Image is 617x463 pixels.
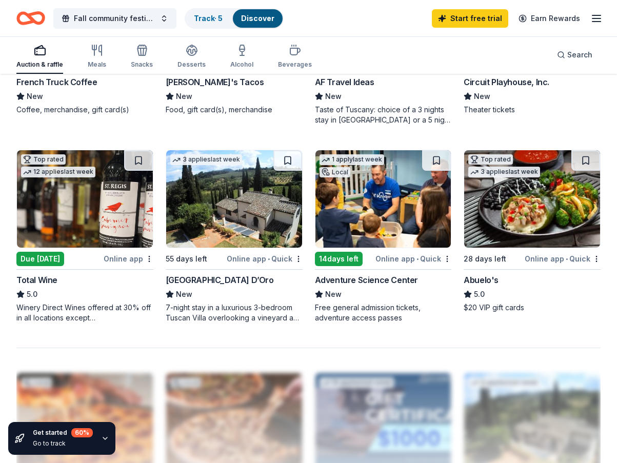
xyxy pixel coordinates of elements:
span: Fall community festival [74,12,156,25]
span: Search [567,49,592,61]
button: Auction & raffle [16,40,63,74]
span: 5.0 [474,288,485,300]
div: Circuit Playhouse, Inc. [464,76,549,88]
span: New [325,90,342,103]
span: New [474,90,490,103]
div: Meals [88,61,106,69]
button: Snacks [131,40,153,74]
button: Search [549,45,601,65]
div: 55 days left [166,253,207,265]
div: Go to track [33,439,93,448]
div: 7-night stay in a luxurious 3-bedroom Tuscan Villa overlooking a vineyard and the ancient walled ... [166,303,303,323]
a: Image for Abuelo's Top rated3 applieslast week28 days leftOnline app•QuickAbuelo's5.0$20 VIP gift... [464,150,601,313]
button: Track· 5Discover [185,8,284,29]
a: Track· 5 [194,14,223,23]
div: $20 VIP gift cards [464,303,601,313]
div: Alcohol [230,61,253,69]
a: Discover [241,14,274,23]
button: Alcohol [230,40,253,74]
div: Food, gift card(s), merchandise [166,105,303,115]
div: 12 applies last week [21,167,95,177]
div: Total Wine [16,274,57,286]
div: Snacks [131,61,153,69]
div: Theater tickets [464,105,601,115]
a: Start free trial [432,9,508,28]
a: Image for Adventure Science Center1 applylast weekLocal14days leftOnline app•QuickAdventure Scien... [315,150,452,323]
div: Coffee, merchandise, gift card(s) [16,105,153,115]
div: Local [320,167,350,177]
span: New [27,90,43,103]
a: Home [16,6,45,30]
a: Image for Villa Sogni D’Oro3 applieslast week55 days leftOnline app•Quick[GEOGRAPHIC_DATA] D’OroN... [166,150,303,323]
img: Image for Adventure Science Center [315,150,451,248]
div: AF Travel Ideas [315,76,374,88]
div: [PERSON_NAME]'s Tacos [166,76,264,88]
div: 28 days left [464,253,506,265]
div: Get started [33,428,93,437]
div: Desserts [177,61,206,69]
div: Online app Quick [227,252,303,265]
span: New [176,90,192,103]
img: Image for Abuelo's [464,150,600,248]
a: Earn Rewards [512,9,586,28]
div: Online app Quick [375,252,451,265]
button: Desserts [177,40,206,74]
button: Meals [88,40,106,74]
div: Online app Quick [525,252,601,265]
div: Top rated [21,154,66,165]
div: Auction & raffle [16,61,63,69]
span: • [416,255,419,263]
div: Online app [104,252,153,265]
span: • [566,255,568,263]
span: New [176,288,192,300]
div: French Truck Coffee [16,76,97,88]
div: Free general admission tickets, adventure access passes [315,303,452,323]
button: Beverages [278,40,312,74]
div: Taste of Tuscany: choice of a 3 nights stay in [GEOGRAPHIC_DATA] or a 5 night stay in [GEOGRAPHIC... [315,105,452,125]
span: • [268,255,270,263]
div: Winery Direct Wines offered at 30% off in all locations except [GEOGRAPHIC_DATA], [GEOGRAPHIC_DAT... [16,303,153,323]
img: Image for Villa Sogni D’Oro [166,150,302,248]
div: 3 applies last week [170,154,242,165]
span: 5.0 [27,288,37,300]
a: Image for Total WineTop rated12 applieslast weekDue [DATE]Online appTotal Wine5.0Winery Direct Wi... [16,150,153,323]
span: New [325,288,342,300]
div: 3 applies last week [468,167,540,177]
button: Fall community festival [53,8,176,29]
div: 1 apply last week [320,154,384,165]
div: 60 % [71,428,93,437]
div: Top rated [468,154,513,165]
div: 14 days left [315,252,363,266]
div: [GEOGRAPHIC_DATA] D’Oro [166,274,274,286]
img: Image for Total Wine [17,150,153,248]
div: Due [DATE] [16,252,64,266]
div: Abuelo's [464,274,499,286]
div: Beverages [278,61,312,69]
div: Adventure Science Center [315,274,418,286]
